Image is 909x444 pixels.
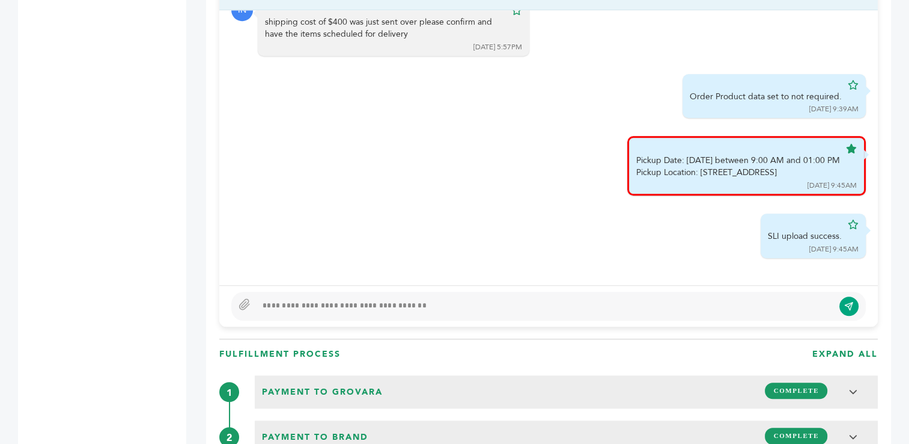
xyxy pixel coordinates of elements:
[636,155,840,178] div: Pickup Date: [DATE] between 9:00 AM and 01:00 PM Pickup Location: [STREET_ADDRESS]
[768,230,842,242] div: SLI upload success.
[765,428,827,444] span: COMPLETE
[809,244,859,254] div: [DATE] 9:45AM
[809,104,859,114] div: [DATE] 9:39AM
[812,348,878,360] h3: EXPAND ALL
[807,180,857,191] div: [DATE] 9:45AM
[219,348,341,360] h3: FULFILLMENT PROCESS
[265,16,505,40] div: shipping cost of $400 was just sent over please confirm and have the items scheduled for delivery
[473,42,522,52] div: [DATE] 5:57PM
[690,91,842,103] div: Order Product data set to not required.
[765,383,827,399] span: COMPLETE
[258,383,386,402] span: Payment to Grovara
